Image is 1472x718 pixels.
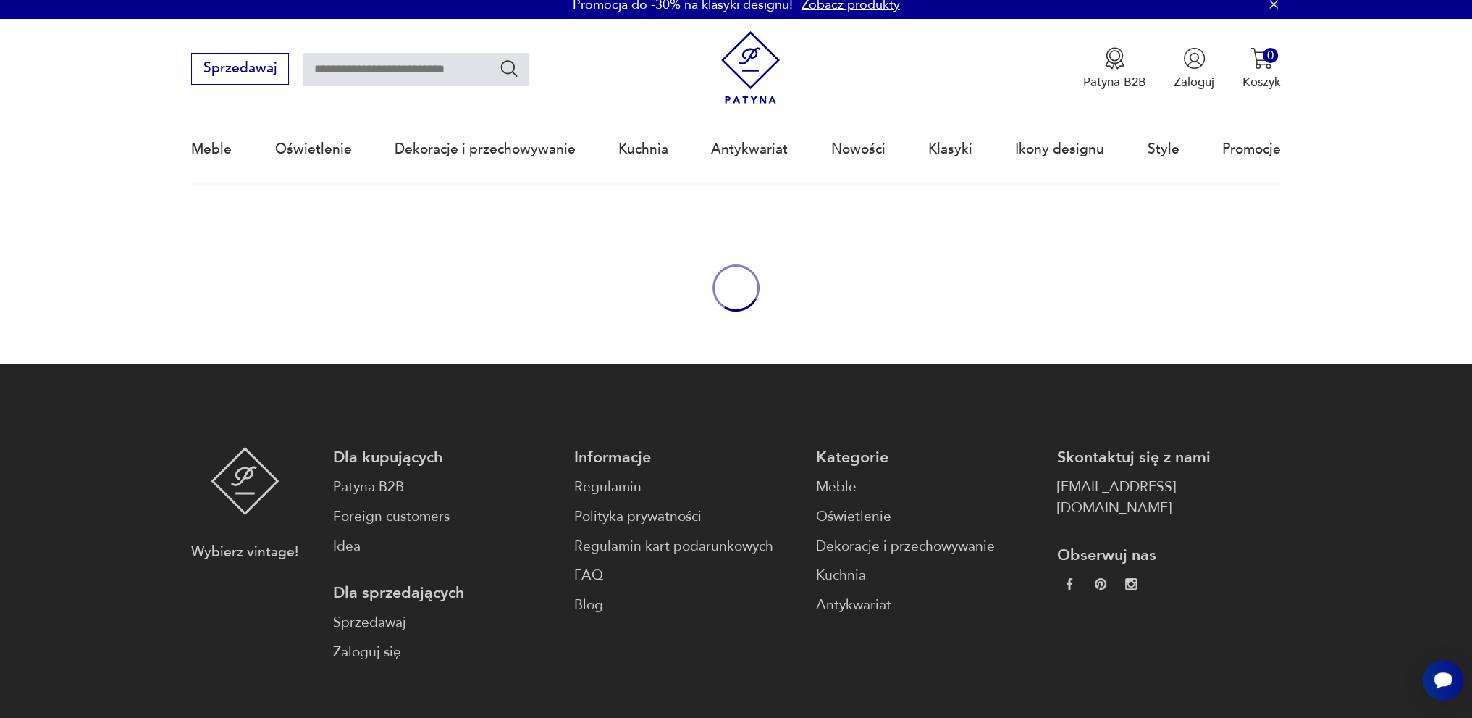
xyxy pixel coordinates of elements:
p: Informacje [574,447,798,468]
a: Oświetlenie [816,506,1040,527]
a: Klasyki [928,116,972,183]
img: Ikona koszyka [1250,47,1273,70]
a: Meble [191,116,232,183]
p: Patyna B2B [1083,74,1146,91]
a: Meble [816,477,1040,498]
a: Sprzedawaj [191,64,289,75]
img: c2fd9cf7f39615d9d6839a72ae8e59e5.webp [1125,578,1137,590]
button: 0Koszyk [1242,47,1281,91]
p: Skontaktuj się z nami [1057,447,1281,468]
a: Blog [574,595,798,616]
p: Wybierz vintage! [191,542,298,563]
a: Polityka prywatności [574,506,798,527]
a: Patyna B2B [333,477,557,498]
a: Regulamin kart podarunkowych [574,536,798,557]
img: Ikona medalu [1103,47,1126,70]
img: Patyna - sklep z meblami i dekoracjami vintage [211,447,279,515]
a: Foreign customers [333,506,557,527]
a: Dekoracje i przechowywanie [816,536,1040,557]
p: Zaloguj [1174,74,1214,91]
a: Sprzedawaj [333,612,557,633]
a: Style [1147,116,1179,183]
button: Sprzedawaj [191,53,289,85]
img: 37d27d81a828e637adc9f9cb2e3d3a8a.webp [1095,578,1106,590]
a: Regulamin [574,477,798,498]
a: Kuchnia [618,116,668,183]
a: Antykwariat [816,595,1040,616]
a: Promocje [1222,116,1281,183]
a: Antykwariat [711,116,788,183]
button: Zaloguj [1174,47,1214,91]
p: Koszyk [1242,74,1281,91]
a: [EMAIL_ADDRESS][DOMAIN_NAME] [1057,477,1281,519]
img: da9060093f698e4c3cedc1453eec5031.webp [1064,578,1075,590]
a: Nowości [831,116,886,183]
button: Szukaj [499,58,520,79]
iframe: Smartsupp widget button [1423,660,1463,701]
p: Dla kupujących [333,447,557,468]
p: Dla sprzedających [333,583,557,604]
p: Kategorie [816,447,1040,468]
a: FAQ [574,565,798,586]
img: Ikonka użytkownika [1183,47,1206,70]
a: Zaloguj się [333,642,557,663]
button: Patyna B2B [1083,47,1146,91]
img: Patyna - sklep z meblami i dekoracjami vintage [714,31,787,104]
p: Obserwuj nas [1057,545,1281,566]
a: Ikony designu [1015,116,1104,183]
a: Kuchnia [816,565,1040,586]
a: Oświetlenie [275,116,352,183]
a: Idea [333,536,557,557]
a: Dekoracje i przechowywanie [395,116,576,183]
a: Ikona medaluPatyna B2B [1083,47,1146,91]
div: 0 [1263,48,1278,63]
